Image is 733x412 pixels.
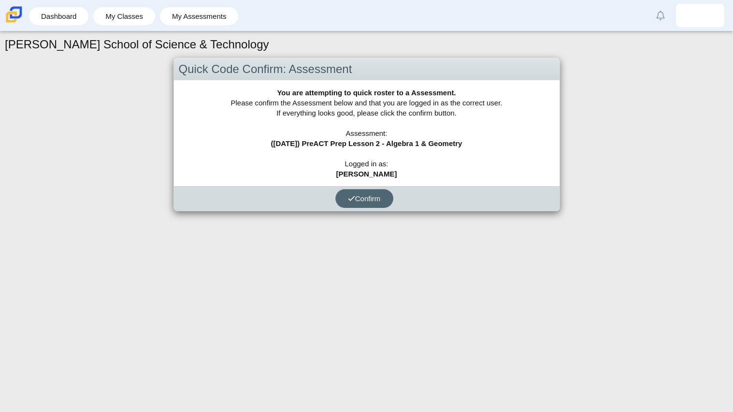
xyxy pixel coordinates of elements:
[34,7,84,25] a: Dashboard
[692,8,708,23] img: edgar.mongeromojr.uGZohD
[336,170,397,178] b: [PERSON_NAME]
[4,4,24,25] img: Carmen School of Science & Technology
[4,18,24,26] a: Carmen School of Science & Technology
[348,194,381,203] span: Confirm
[335,189,393,208] button: Confirm
[5,36,269,53] h1: [PERSON_NAME] School of Science & Technology
[271,139,462,147] b: ([DATE]) PreACT Prep Lesson 2 - Algebra 1 & Geometry
[98,7,150,25] a: My Classes
[277,88,456,97] b: You are attempting to quick roster to a Assessment.
[165,7,234,25] a: My Assessments
[650,5,671,26] a: Alerts
[174,58,560,81] div: Quick Code Confirm: Assessment
[174,80,560,186] div: Please confirm the Assessment below and that you are logged in as the correct user. If everything...
[676,4,724,27] a: edgar.mongeromojr.uGZohD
